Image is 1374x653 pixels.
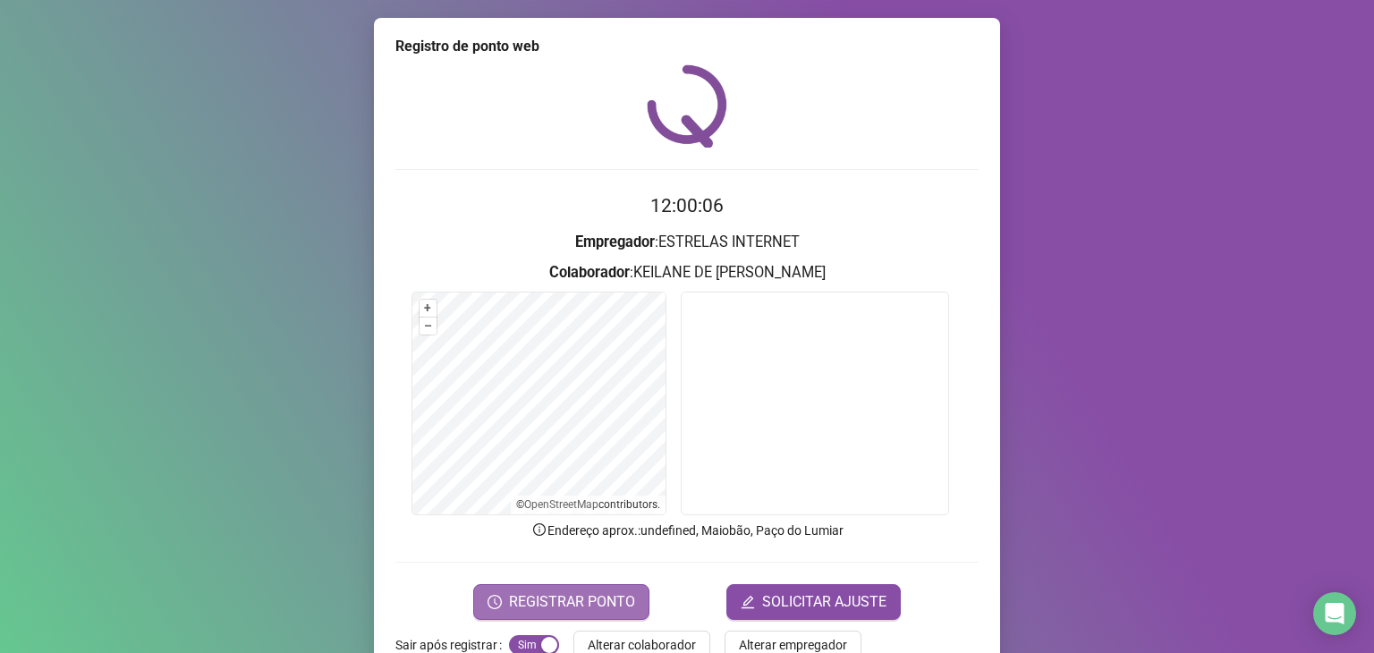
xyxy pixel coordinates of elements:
div: Open Intercom Messenger [1313,592,1356,635]
a: OpenStreetMap [524,498,598,511]
span: SOLICITAR AJUSTE [762,591,886,613]
span: edit [741,595,755,609]
span: REGISTRAR PONTO [509,591,635,613]
time: 12:00:06 [650,195,724,216]
div: Registro de ponto web [395,36,979,57]
h3: : KEILANE DE [PERSON_NAME] [395,261,979,284]
h3: : ESTRELAS INTERNET [395,231,979,254]
span: info-circle [531,522,547,538]
img: QRPoint [647,64,727,148]
p: Endereço aprox. : undefined, Maiobão, Paço do Lumiar [395,521,979,540]
button: editSOLICITAR AJUSTE [726,584,901,620]
span: clock-circle [488,595,502,609]
strong: Empregador [575,233,655,250]
button: + [420,300,437,317]
strong: Colaborador [549,264,630,281]
li: © contributors. [516,498,660,511]
button: REGISTRAR PONTO [473,584,649,620]
button: – [420,318,437,335]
